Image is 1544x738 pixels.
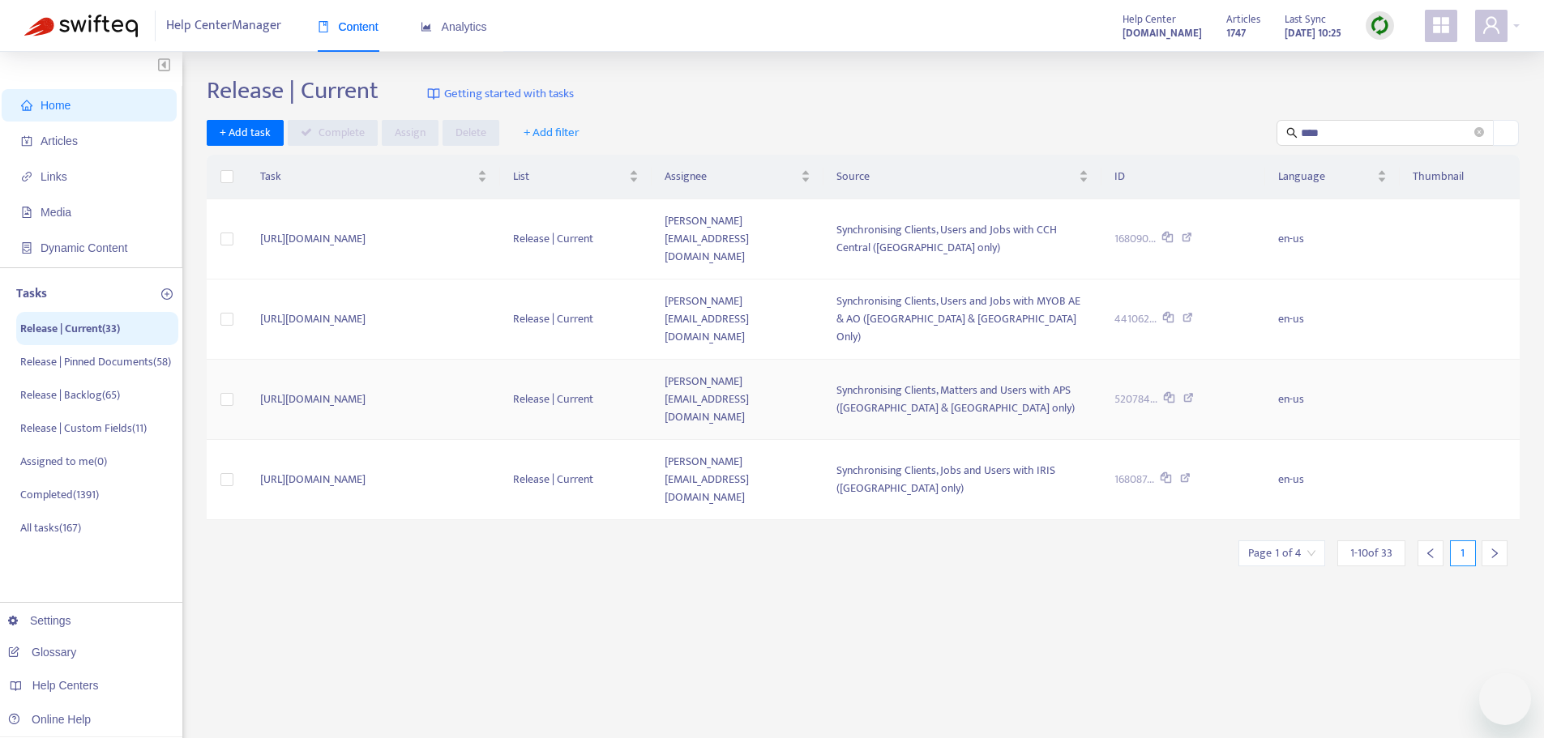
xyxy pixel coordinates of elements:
h2: Release | Current [207,76,379,105]
span: search [1286,127,1298,139]
a: [DOMAIN_NAME] [1123,23,1202,42]
td: [URL][DOMAIN_NAME] [247,199,500,279]
span: Analytics [421,20,487,33]
span: close-circle [1474,125,1484,140]
button: Complete [288,120,378,146]
span: Source [836,168,1076,186]
td: Release | Current [500,360,652,440]
span: Help Centers [32,679,99,692]
span: Dynamic Content [41,241,127,254]
span: close-circle [1474,127,1484,137]
td: en-us [1265,199,1399,279]
img: image-link [427,87,440,100]
span: Content [318,20,379,33]
span: plus-circle [161,288,173,300]
span: Help Center Manager [166,11,281,41]
span: + Add filter [524,123,580,143]
a: Online Help [8,713,91,726]
span: file-image [21,207,32,218]
span: account-book [21,135,32,147]
span: Media [41,206,71,219]
td: en-us [1265,279,1399,360]
th: Assignee [652,155,823,199]
span: 520784... [1114,390,1157,408]
p: Release | Current ( 33 ) [20,320,120,337]
a: Settings [8,614,71,627]
span: appstore [1431,15,1451,35]
p: Release | Backlog ( 65 ) [20,386,120,403]
span: Links [41,170,67,183]
th: Source [823,155,1101,199]
p: Assigned to me ( 0 ) [20,453,107,470]
span: Articles [41,134,78,147]
img: Swifteq [24,15,138,37]
td: [URL][DOMAIN_NAME] [247,440,500,520]
span: Last Sync [1285,11,1326,28]
span: Task [260,168,474,186]
span: Synchronising Clients, Users and Jobs with CCH Central ([GEOGRAPHIC_DATA] only) [836,220,1057,257]
td: en-us [1265,440,1399,520]
span: Language [1278,168,1373,186]
button: + Add task [207,120,284,146]
span: 168087... [1114,471,1154,488]
p: Completed ( 1391 ) [20,486,99,503]
td: [PERSON_NAME][EMAIL_ADDRESS][DOMAIN_NAME] [652,360,823,440]
span: List [513,168,626,186]
th: Thumbnail [1400,155,1520,199]
th: List [500,155,652,199]
p: Release | Pinned Documents ( 58 ) [20,353,171,370]
span: book [318,21,329,32]
span: home [21,100,32,111]
span: container [21,242,32,254]
strong: [DATE] 10:25 [1285,24,1341,42]
span: area-chart [421,21,432,32]
td: [URL][DOMAIN_NAME] [247,279,500,360]
a: Getting started with tasks [427,76,574,112]
td: [PERSON_NAME][EMAIL_ADDRESS][DOMAIN_NAME] [652,440,823,520]
span: 168090... [1114,230,1156,248]
div: 1 [1450,540,1476,566]
span: Getting started with tasks [444,85,574,104]
td: en-us [1265,360,1399,440]
td: [PERSON_NAME][EMAIL_ADDRESS][DOMAIN_NAME] [652,199,823,279]
span: right [1489,548,1500,559]
span: user [1482,15,1501,35]
span: Synchronising Clients, Matters and Users with APS ([GEOGRAPHIC_DATA] & [GEOGRAPHIC_DATA] only) [836,381,1075,417]
a: Glossary [8,646,76,659]
span: 441062... [1114,310,1157,328]
p: Tasks [16,284,47,304]
span: + Add task [220,124,271,142]
span: Home [41,99,71,112]
button: Delete [443,120,499,146]
strong: 1747 [1226,24,1246,42]
img: sync.dc5367851b00ba804db3.png [1370,15,1390,36]
iframe: Button to launch messaging window [1479,673,1531,725]
button: Assign [382,120,438,146]
p: All tasks ( 167 ) [20,519,81,536]
td: [PERSON_NAME][EMAIL_ADDRESS][DOMAIN_NAME] [652,279,823,360]
td: Release | Current [500,199,652,279]
td: Release | Current [500,279,652,360]
button: + Add filter [511,120,592,146]
span: Synchronising Clients, Users and Jobs with MYOB AE & AO ([GEOGRAPHIC_DATA] & [GEOGRAPHIC_DATA] Only) [836,292,1080,346]
span: Articles [1226,11,1260,28]
p: Release | Custom Fields ( 11 ) [20,420,147,437]
span: 1 - 10 of 33 [1350,544,1392,561]
td: [URL][DOMAIN_NAME] [247,360,500,440]
span: Synchronising Clients, Jobs and Users with IRIS ([GEOGRAPHIC_DATA] only) [836,461,1055,497]
span: Help Center [1123,11,1176,28]
span: Assignee [665,168,798,186]
th: ID [1101,155,1265,199]
span: link [21,171,32,182]
th: Task [247,155,500,199]
td: Release | Current [500,440,652,520]
span: left [1425,548,1436,559]
th: Language [1265,155,1399,199]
